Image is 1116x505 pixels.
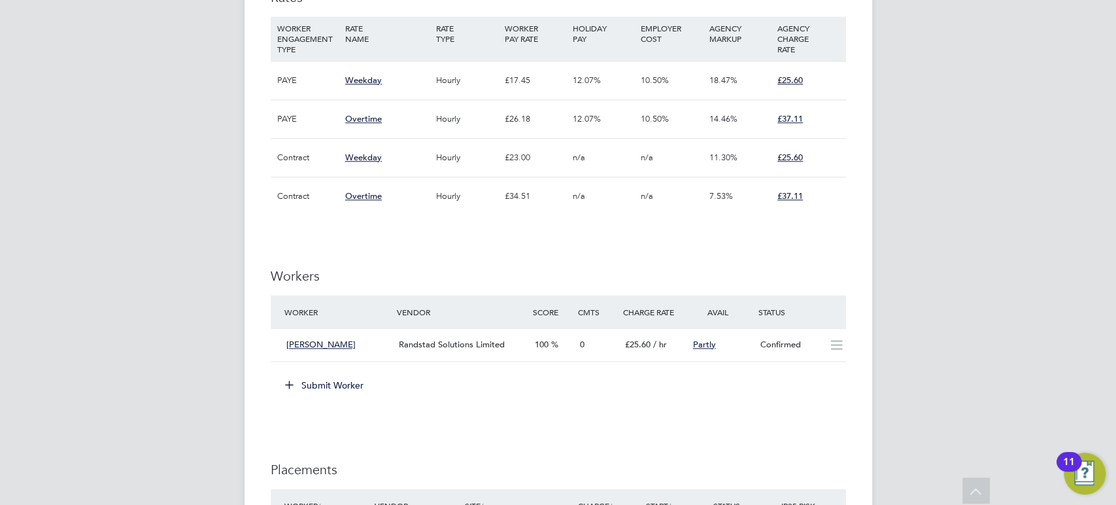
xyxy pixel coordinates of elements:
div: Hourly [433,177,501,215]
span: Randstad Solutions Limited [399,339,505,350]
span: [PERSON_NAME] [286,339,356,350]
div: Vendor [394,300,529,324]
div: £17.45 [501,61,569,99]
div: Status [755,300,845,324]
span: Partly [693,339,716,350]
button: Open Resource Center, 11 new notifications [1064,453,1106,495]
div: Contract [274,139,342,177]
span: 0 [580,339,584,350]
div: Hourly [433,61,501,99]
h3: Placements [271,461,846,478]
span: Overtime [345,190,382,201]
div: WORKER ENGAGEMENT TYPE [274,16,342,61]
span: / hr [653,339,667,350]
span: £37.11 [777,190,803,201]
h3: Workers [271,268,846,285]
span: £25.60 [777,152,803,163]
span: £25.60 [777,75,803,86]
div: Cmts [575,300,620,324]
div: Charge Rate [620,300,688,324]
span: £37.11 [777,113,803,124]
div: RATE TYPE [433,16,501,50]
div: HOLIDAY PAY [569,16,637,50]
div: AGENCY CHARGE RATE [774,16,842,61]
span: Weekday [345,152,382,163]
span: 11.30% [709,152,737,163]
div: AGENCY MARKUP [706,16,774,50]
span: 18.47% [709,75,737,86]
div: £26.18 [501,100,569,138]
div: Worker [281,300,394,324]
div: PAYE [274,100,342,138]
span: 7.53% [709,190,733,201]
span: Weekday [345,75,382,86]
span: 10.50% [641,75,669,86]
span: n/a [573,152,585,163]
span: 12.07% [573,113,601,124]
div: Confirmed [755,334,823,356]
div: PAYE [274,61,342,99]
span: Overtime [345,113,382,124]
span: 14.46% [709,113,737,124]
button: Submit Worker [276,375,374,396]
div: EMPLOYER COST [637,16,705,50]
div: Score [530,300,575,324]
div: WORKER PAY RATE [501,16,569,50]
div: RATE NAME [342,16,433,50]
div: Hourly [433,139,501,177]
span: 100 [535,339,549,350]
div: 11 [1063,462,1075,479]
div: Hourly [433,100,501,138]
span: n/a [641,190,653,201]
span: 10.50% [641,113,669,124]
span: n/a [641,152,653,163]
span: 12.07% [573,75,601,86]
div: Contract [274,177,342,215]
div: Avail [688,300,756,324]
span: n/a [573,190,585,201]
span: £25.60 [625,339,651,350]
div: £34.51 [501,177,569,215]
div: £23.00 [501,139,569,177]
